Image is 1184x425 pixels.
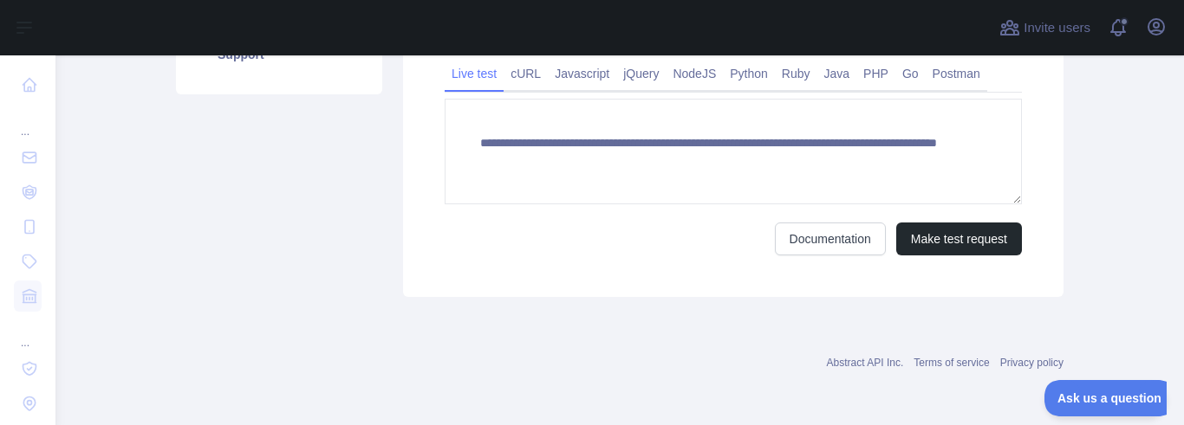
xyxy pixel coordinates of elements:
[896,222,1022,255] button: Make test request
[895,60,926,87] a: Go
[14,104,42,138] div: ...
[1024,18,1090,38] span: Invite users
[926,60,987,87] a: Postman
[445,60,504,87] a: Live test
[914,357,989,369] a: Terms of service
[504,60,548,87] a: cURL
[827,357,904,369] a: Abstract API Inc.
[856,60,895,87] a: PHP
[775,60,817,87] a: Ruby
[817,60,857,87] a: Java
[1044,380,1167,416] iframe: Toggle Customer Support
[775,222,886,255] a: Documentation
[1000,357,1064,369] a: Privacy policy
[723,60,775,87] a: Python
[616,60,666,87] a: jQuery
[14,315,42,350] div: ...
[996,14,1094,42] button: Invite users
[666,60,723,87] a: NodeJS
[548,60,616,87] a: Javascript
